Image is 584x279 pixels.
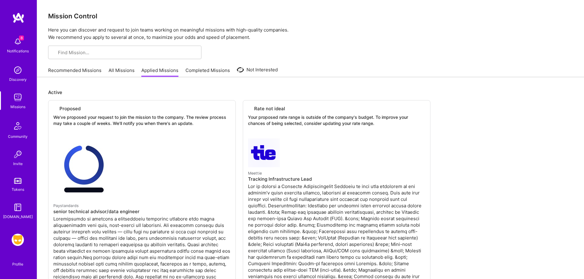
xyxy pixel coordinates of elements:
[248,138,280,167] img: Meettie company logo
[19,36,24,40] span: 8
[12,234,24,246] img: Grindr: Data + FE + CyberSecurity + QA
[141,67,178,77] a: Applied Missions
[248,176,425,182] h4: Tracking Infrastructure Lead
[53,138,115,200] img: Paystandards company logo
[48,89,573,96] p: Active
[3,213,33,220] div: [DOMAIN_NAME]
[248,171,262,175] small: Meettie
[254,105,285,112] span: Rate not ideal
[12,186,24,193] div: Tokens
[12,36,24,48] img: bell
[48,26,573,41] p: Here you can discover and request to join teams working on meaningful missions with high-quality ...
[12,148,24,160] img: Invite
[14,178,21,184] img: tokens
[109,67,135,77] a: All Missions
[10,119,25,133] img: Community
[53,114,231,126] p: We've proposed your request to join the mission to the company. The review process may take a cou...
[13,160,23,167] div: Invite
[58,49,197,56] input: Find Mission...
[53,209,231,214] h4: senior technical advisor/data engineer
[12,201,24,213] img: guide book
[12,261,23,267] div: Profile
[12,91,24,104] img: teamwork
[7,48,29,54] div: Notifications
[59,105,81,112] span: Proposed
[10,104,25,110] div: Missions
[9,76,27,83] div: Discovery
[248,114,425,126] p: Your proposed rate range is outside of the company's budget. To improve your chances of being sel...
[12,12,25,23] img: logo
[53,51,58,55] i: icon SearchGrey
[8,133,28,140] div: Community
[12,64,24,76] img: discovery
[48,12,573,20] h3: Mission Control
[10,254,25,267] a: Profile
[53,203,79,208] small: Paystandards
[10,234,25,246] a: Grindr: Data + FE + CyberSecurity + QA
[237,66,278,77] a: Not Interested
[185,67,230,77] a: Completed Missions
[48,67,101,77] a: Recommended Missions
